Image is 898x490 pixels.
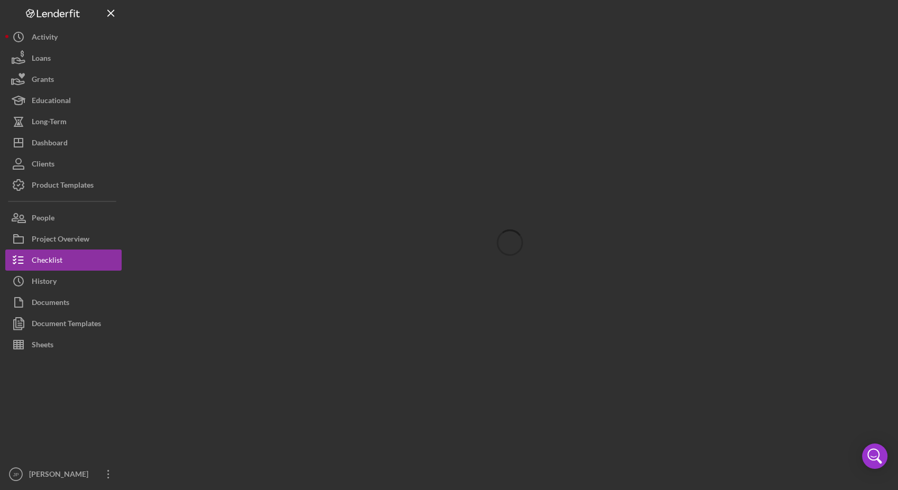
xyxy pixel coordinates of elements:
div: History [32,271,57,294]
button: Checklist [5,249,122,271]
button: Long-Term [5,111,122,132]
div: Sheets [32,334,53,358]
button: Loans [5,48,122,69]
div: People [32,207,54,231]
div: Activity [32,26,58,50]
div: Dashboard [32,132,68,156]
div: Documents [32,292,69,316]
button: Clients [5,153,122,174]
div: Product Templates [32,174,94,198]
button: Activity [5,26,122,48]
div: Loans [32,48,51,71]
button: Sheets [5,334,122,355]
div: Grants [32,69,54,93]
button: Educational [5,90,122,111]
button: History [5,271,122,292]
div: Project Overview [32,228,89,252]
button: Grants [5,69,122,90]
div: [PERSON_NAME] [26,464,95,487]
button: Document Templates [5,313,122,334]
button: Dashboard [5,132,122,153]
div: Document Templates [32,313,101,337]
div: Clients [32,153,54,177]
div: Open Intercom Messenger [862,443,887,469]
button: Project Overview [5,228,122,249]
div: Educational [32,90,71,114]
button: JP[PERSON_NAME] [5,464,122,485]
div: Checklist [32,249,62,273]
div: Long-Term [32,111,67,135]
button: Documents [5,292,122,313]
text: JP [13,471,19,477]
button: People [5,207,122,228]
button: Product Templates [5,174,122,196]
